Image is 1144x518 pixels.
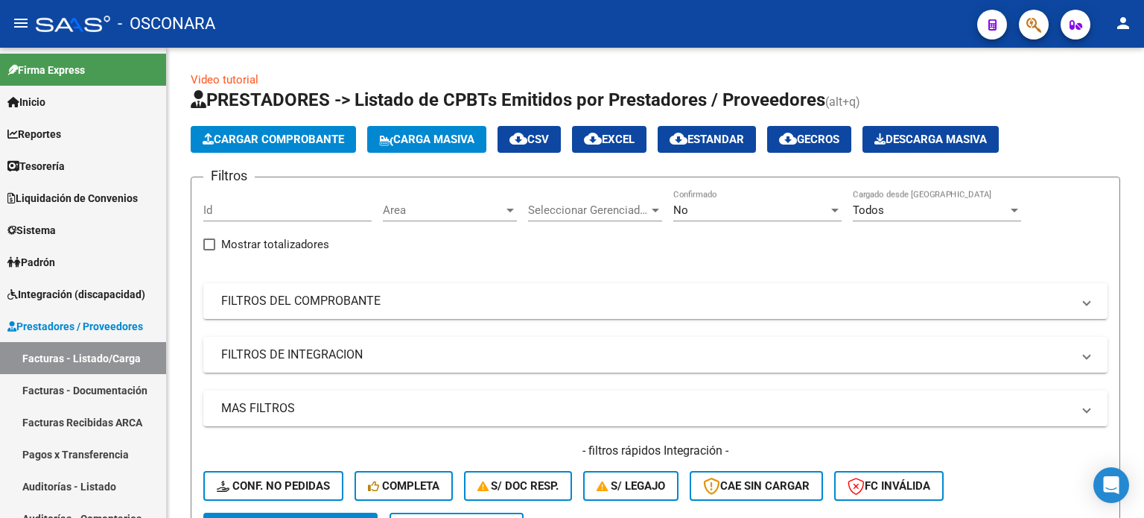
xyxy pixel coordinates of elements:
[690,471,823,501] button: CAE SIN CARGAR
[673,203,688,217] span: No
[191,89,825,110] span: PRESTADORES -> Listado de CPBTs Emitidos por Prestadores / Proveedores
[7,158,65,174] span: Tesorería
[203,133,344,146] span: Cargar Comprobante
[368,479,439,493] span: Completa
[12,14,30,32] mat-icon: menu
[825,95,860,109] span: (alt+q)
[834,471,944,501] button: FC Inválida
[191,126,356,153] button: Cargar Comprobante
[464,471,573,501] button: S/ Doc Resp.
[779,133,839,146] span: Gecros
[7,62,85,78] span: Firma Express
[7,318,143,335] span: Prestadores / Proveedores
[203,283,1108,319] mat-expansion-panel-header: FILTROS DEL COMPROBANTE
[203,391,1108,426] mat-expansion-panel-header: MAS FILTROS
[848,479,930,493] span: FC Inválida
[367,126,486,153] button: Carga Masiva
[1114,14,1132,32] mat-icon: person
[874,133,987,146] span: Descarga Masiva
[509,130,527,148] mat-icon: cloud_download
[7,222,56,239] span: Sistema
[477,479,559,493] span: S/ Doc Resp.
[7,286,145,303] span: Integración (discapacidad)
[7,190,138,206] span: Liquidación de Convenios
[203,471,343,501] button: Conf. no pedidas
[1093,467,1129,503] div: Open Intercom Messenger
[355,471,453,501] button: Completa
[7,94,45,110] span: Inicio
[379,133,474,146] span: Carga Masiva
[583,471,679,501] button: S/ legajo
[703,479,810,493] span: CAE SIN CARGAR
[191,73,258,86] a: Video tutorial
[584,133,635,146] span: EXCEL
[203,165,255,186] h3: Filtros
[221,400,1072,417] mat-panel-title: MAS FILTROS
[118,7,215,40] span: - OSCONARA
[221,347,1072,363] mat-panel-title: FILTROS DE INTEGRACION
[572,126,646,153] button: EXCEL
[658,126,756,153] button: Estandar
[221,293,1072,309] mat-panel-title: FILTROS DEL COMPROBANTE
[498,126,561,153] button: CSV
[509,133,549,146] span: CSV
[862,126,999,153] button: Descarga Masiva
[221,236,329,253] span: Mostrar totalizadores
[383,203,503,217] span: Area
[203,337,1108,373] mat-expansion-panel-header: FILTROS DE INTEGRACION
[217,479,330,493] span: Conf. no pedidas
[7,254,55,271] span: Padrón
[528,203,649,217] span: Seleccionar Gerenciador
[779,130,797,148] mat-icon: cloud_download
[862,126,999,153] app-download-masive: Descarga masiva de comprobantes (adjuntos)
[767,126,851,153] button: Gecros
[597,479,665,493] span: S/ legajo
[670,130,687,148] mat-icon: cloud_download
[584,130,602,148] mat-icon: cloud_download
[203,443,1108,459] h4: - filtros rápidos Integración -
[7,126,61,142] span: Reportes
[670,133,744,146] span: Estandar
[853,203,884,217] span: Todos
